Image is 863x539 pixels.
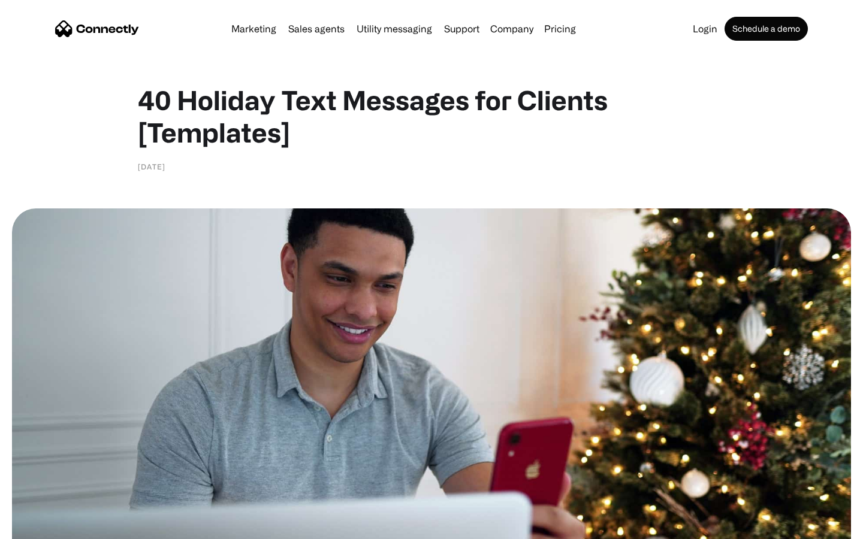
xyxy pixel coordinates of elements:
a: Login [688,24,722,34]
div: [DATE] [138,161,165,172]
a: Pricing [539,24,581,34]
a: Schedule a demo [725,17,808,41]
h1: 40 Holiday Text Messages for Clients [Templates] [138,84,725,149]
a: Support [439,24,484,34]
div: Company [490,20,533,37]
a: Marketing [227,24,281,34]
ul: Language list [24,518,72,535]
aside: Language selected: English [12,518,72,535]
a: Utility messaging [352,24,437,34]
a: Sales agents [283,24,349,34]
